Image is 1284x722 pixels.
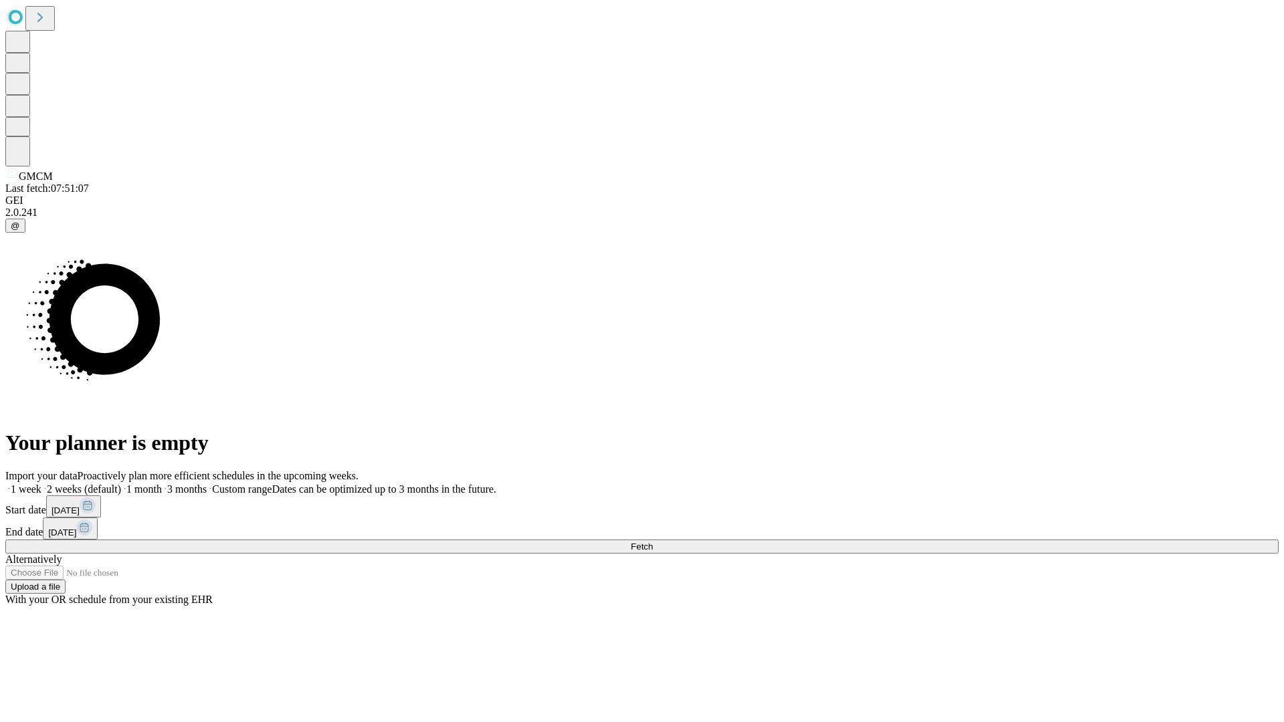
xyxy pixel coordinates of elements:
[5,183,89,194] span: Last fetch: 07:51:07
[46,495,101,517] button: [DATE]
[5,539,1279,554] button: Fetch
[167,483,207,495] span: 3 months
[5,495,1279,517] div: Start date
[51,505,80,515] span: [DATE]
[78,470,358,481] span: Proactively plan more efficient schedules in the upcoming weeks.
[272,483,496,495] span: Dates can be optimized up to 3 months in the future.
[48,527,76,537] span: [DATE]
[43,517,98,539] button: [DATE]
[19,170,53,182] span: GMCM
[5,470,78,481] span: Import your data
[5,517,1279,539] div: End date
[5,219,25,233] button: @
[47,483,121,495] span: 2 weeks (default)
[5,431,1279,455] h1: Your planner is empty
[631,541,653,552] span: Fetch
[5,554,62,565] span: Alternatively
[11,221,20,231] span: @
[5,580,66,594] button: Upload a file
[5,207,1279,219] div: 2.0.241
[126,483,162,495] span: 1 month
[11,483,41,495] span: 1 week
[212,483,272,495] span: Custom range
[5,594,213,605] span: With your OR schedule from your existing EHR
[5,195,1279,207] div: GEI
